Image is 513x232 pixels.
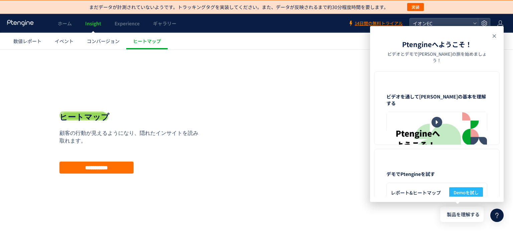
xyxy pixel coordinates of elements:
[411,3,419,11] span: 実装
[89,4,388,10] p: まだデータが計測されていないようです。トラッキングタグを実装してください。また、データが反映されるまで約30分程度時間を要します。
[387,112,487,169] img: guide_video_cover_jp.png
[381,165,493,177] div: デモでPtengineを試す
[391,189,483,196] span: レポート&ヒートマップ
[115,20,140,27] span: Experience
[449,187,483,198] button: Demoを試し
[355,20,403,27] span: 14日間の無料トライアル
[383,51,490,63] p: ビデオとデモで[PERSON_NAME]の旅を始めましょう！
[370,39,504,49] h2: Ptengineへようこそ！
[85,20,101,27] span: Insight
[381,88,493,106] div: ビデオを通して[PERSON_NAME]の基本を理解する
[59,62,109,73] h1: ヒートマップ
[447,211,480,218] span: 製品を理解する
[59,80,203,95] p: 顧客の行動が見えるようになり、隠れたインサイトを読み取れます。
[153,20,176,27] span: ギャラリー
[133,38,161,44] span: ヒートマップ
[55,38,73,44] span: イベント
[454,187,479,198] span: Demoを試し
[58,20,72,27] span: ホーム
[411,18,470,28] span: イオンEC
[407,3,424,11] button: 実装
[87,38,120,44] span: コンバージョン
[13,38,41,44] span: 数値レポート
[348,20,403,27] a: 14日間の無料トライアル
